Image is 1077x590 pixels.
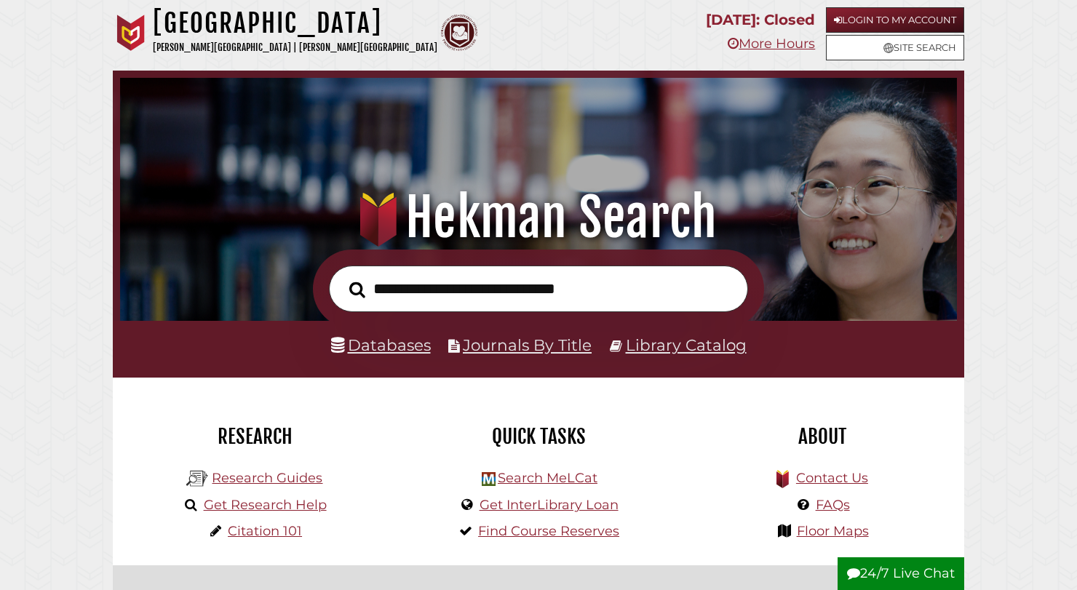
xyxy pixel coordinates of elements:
[706,7,815,33] p: [DATE]: Closed
[498,470,597,486] a: Search MeLCat
[480,497,619,513] a: Get InterLibrary Loan
[204,497,327,513] a: Get Research Help
[408,424,669,449] h2: Quick Tasks
[153,39,437,56] p: [PERSON_NAME][GEOGRAPHIC_DATA] | [PERSON_NAME][GEOGRAPHIC_DATA]
[626,335,747,354] a: Library Catalog
[826,35,964,60] a: Site Search
[797,523,869,539] a: Floor Maps
[826,7,964,33] a: Login to My Account
[212,470,322,486] a: Research Guides
[124,424,386,449] h2: Research
[136,186,941,250] h1: Hekman Search
[482,472,496,486] img: Hekman Library Logo
[441,15,477,51] img: Calvin Theological Seminary
[478,523,619,539] a: Find Course Reserves
[186,468,208,490] img: Hekman Library Logo
[331,335,431,354] a: Databases
[153,7,437,39] h1: [GEOGRAPHIC_DATA]
[342,277,373,302] button: Search
[728,36,815,52] a: More Hours
[228,523,302,539] a: Citation 101
[113,15,149,51] img: Calvin University
[691,424,953,449] h2: About
[463,335,592,354] a: Journals By Title
[796,470,868,486] a: Contact Us
[349,281,365,298] i: Search
[816,497,850,513] a: FAQs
